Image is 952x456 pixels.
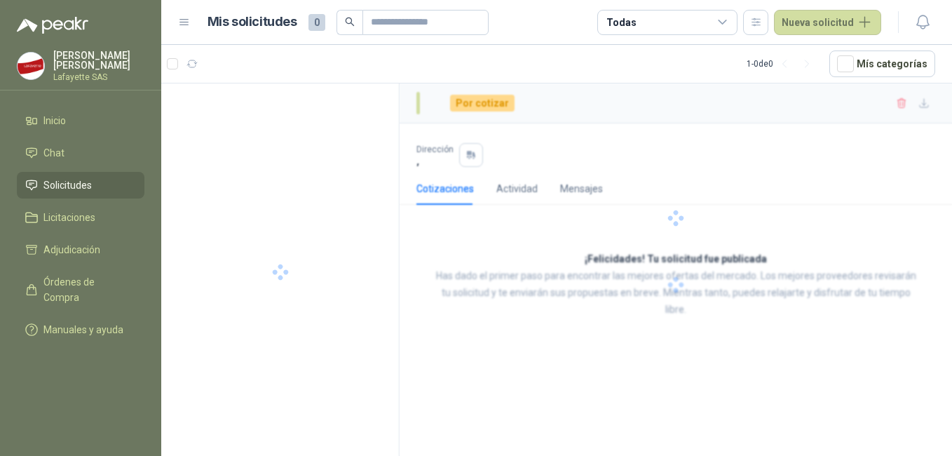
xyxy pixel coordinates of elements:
span: Órdenes de Compra [43,274,131,305]
span: Solicitudes [43,177,92,193]
div: 1 - 0 de 0 [747,53,818,75]
a: Manuales y ayuda [17,316,144,343]
button: Mís categorías [829,51,935,77]
span: Inicio [43,113,66,128]
span: 0 [308,14,325,31]
p: Lafayette SAS [53,73,144,81]
h1: Mis solicitudes [208,12,297,32]
span: Adjudicación [43,242,100,257]
a: Inicio [17,107,144,134]
button: Nueva solicitud [774,10,881,35]
span: search [345,17,355,27]
div: Todas [606,15,636,30]
a: Solicitudes [17,172,144,199]
img: Company Logo [18,53,44,79]
a: Órdenes de Compra [17,269,144,311]
span: Licitaciones [43,210,95,225]
a: Adjudicación [17,236,144,263]
span: Manuales y ayuda [43,322,123,337]
p: [PERSON_NAME] [PERSON_NAME] [53,51,144,70]
span: Chat [43,145,64,161]
a: Licitaciones [17,204,144,231]
a: Chat [17,140,144,166]
img: Logo peakr [17,17,88,34]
